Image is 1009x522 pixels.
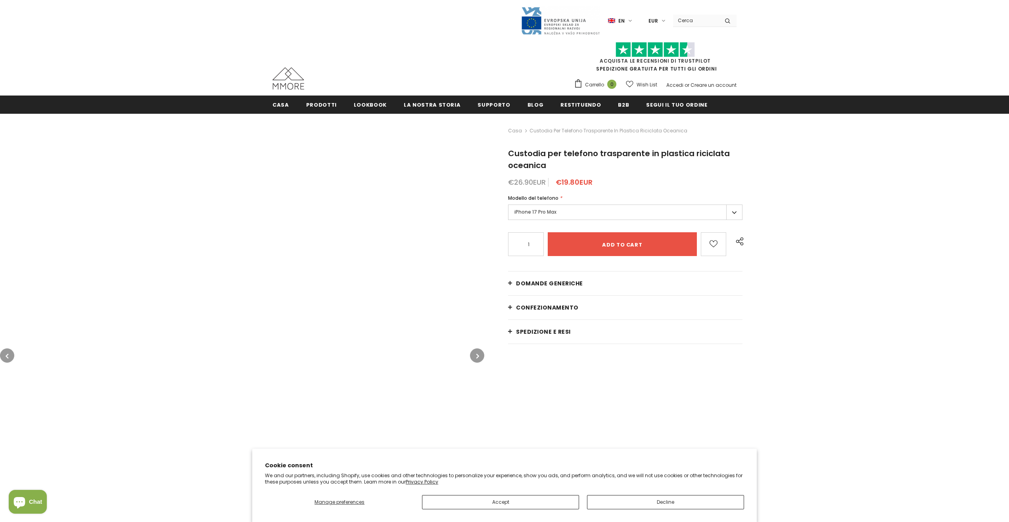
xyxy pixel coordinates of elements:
inbox-online-store-chat: Shopify online store chat [6,490,49,516]
span: or [685,82,689,88]
a: Spedizione e resi [508,320,742,344]
span: 0 [607,80,616,89]
span: Casa [272,101,289,109]
span: SPEDIZIONE GRATUITA PER TUTTI GLI ORDINI [574,46,737,72]
span: Restituendo [560,101,601,109]
button: Accept [422,495,579,509]
a: Domande generiche [508,272,742,295]
a: Prodotti [306,96,337,113]
a: supporto [478,96,510,113]
span: Modello del telefono [508,195,558,201]
a: Lookbook [354,96,387,113]
span: Carrello [585,81,604,89]
span: La nostra storia [404,101,460,109]
label: iPhone 17 Pro Max [508,205,742,220]
h2: Cookie consent [265,461,744,470]
a: Blog [528,96,544,113]
a: Segui il tuo ordine [646,96,707,113]
span: Manage preferences [315,499,364,505]
span: EUR [648,17,658,25]
span: B2B [618,101,629,109]
span: Segui il tuo ordine [646,101,707,109]
span: supporto [478,101,510,109]
span: Lookbook [354,101,387,109]
a: Carrello 0 [574,79,620,91]
span: Custodia per telefono trasparente in plastica riciclata oceanica [508,148,730,171]
span: Custodia per telefono trasparente in plastica riciclata oceanica [529,126,687,136]
span: Prodotti [306,101,337,109]
img: Casi MMORE [272,67,304,90]
span: €26.90EUR [508,177,546,187]
a: B2B [618,96,629,113]
a: Privacy Policy [406,478,438,485]
span: CONFEZIONAMENTO [516,304,579,312]
a: Creare un account [691,82,737,88]
img: Javni Razpis [521,6,600,35]
span: Domande generiche [516,279,583,287]
a: CONFEZIONAMENTO [508,296,742,319]
img: i-lang-1.png [608,17,615,24]
span: €19.80EUR [556,177,593,187]
img: Fidati di Pilot Stars [616,42,695,57]
a: Restituendo [560,96,601,113]
a: Accedi [666,82,683,88]
input: Add to cart [548,232,697,256]
span: Blog [528,101,544,109]
button: Decline [587,495,744,509]
a: Casa [272,96,289,113]
a: Javni Razpis [521,17,600,24]
input: Search Site [673,15,719,26]
p: We and our partners, including Shopify, use cookies and other technologies to personalize your ex... [265,472,744,485]
span: en [618,17,625,25]
button: Manage preferences [265,495,414,509]
a: La nostra storia [404,96,460,113]
a: Wish List [626,78,657,92]
a: Acquista le recensioni di TrustPilot [600,57,711,64]
span: Wish List [637,81,657,89]
span: Spedizione e resi [516,328,571,336]
a: Casa [508,126,522,136]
